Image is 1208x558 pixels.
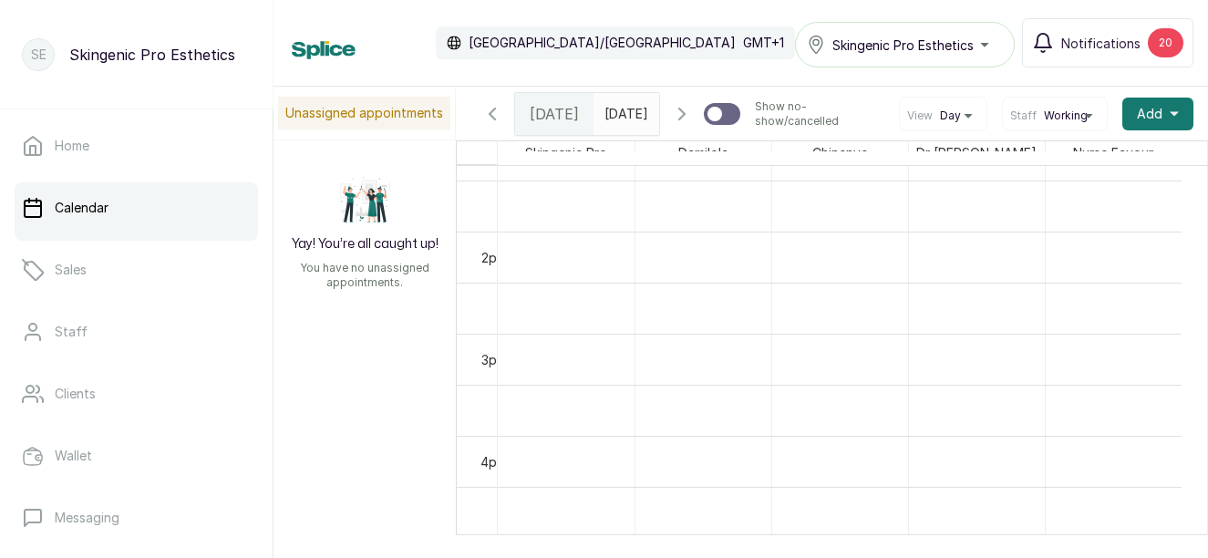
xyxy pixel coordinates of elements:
[1061,34,1141,53] span: Notifications
[1044,108,1088,123] span: Working
[1122,98,1193,130] button: Add
[795,22,1015,67] button: Skingenic Pro Esthetics
[1137,105,1162,123] span: Add
[15,182,258,233] a: Calendar
[55,323,88,341] p: Staff
[278,97,450,129] p: Unassigned appointments
[478,248,511,267] div: 2pm
[55,261,87,279] p: Sales
[675,141,732,164] span: Damilola
[15,430,258,481] a: Wallet
[15,368,258,419] a: Clients
[521,141,611,164] span: Skingenic Pro
[15,306,258,357] a: Staff
[907,108,979,123] button: ViewDay
[284,261,445,290] p: You have no unassigned appointments.
[755,99,884,129] p: Show no-show/cancelled
[55,509,119,527] p: Messaging
[55,199,108,217] p: Calendar
[477,452,511,471] div: 4pm
[1148,28,1183,57] div: 20
[15,244,258,295] a: Sales
[469,34,736,52] p: [GEOGRAPHIC_DATA]/[GEOGRAPHIC_DATA]
[1069,141,1157,164] span: Nurse Favour
[832,36,974,55] span: Skingenic Pro Esthetics
[15,120,258,171] a: Home
[1010,108,1100,123] button: StaffWorking
[55,385,96,403] p: Clients
[31,46,46,64] p: SE
[940,108,961,123] span: Day
[15,492,258,543] a: Messaging
[1010,108,1037,123] span: Staff
[1022,18,1193,67] button: Notifications20
[530,103,579,125] span: [DATE]
[292,235,439,253] h2: Yay! You’re all caught up!
[69,44,235,66] p: Skingenic Pro Esthetics
[907,108,933,123] span: View
[515,93,594,135] div: [DATE]
[913,141,1040,164] span: Dr [PERSON_NAME]
[55,137,89,155] p: Home
[743,34,784,52] p: GMT+1
[809,141,872,164] span: Chinenye
[478,350,511,369] div: 3pm
[55,447,92,465] p: Wallet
